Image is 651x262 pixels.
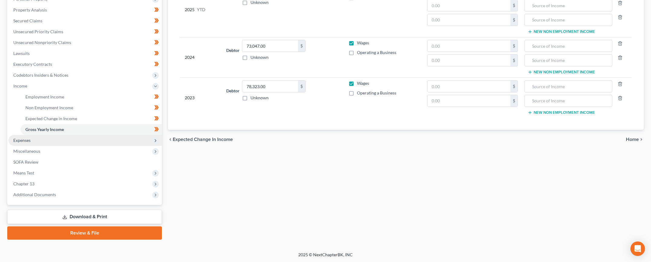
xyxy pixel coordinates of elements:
[8,26,162,37] a: Unsecured Priority Claims
[13,181,34,186] span: Chapter 13
[298,81,305,92] div: $
[639,137,644,142] i: chevron_right
[510,81,518,92] div: $
[21,113,162,124] a: Expected Change in Income
[242,40,298,52] input: 0.00
[197,7,205,13] span: YTD
[357,81,369,86] span: Wages
[528,70,595,75] button: New Non Employment Income
[13,192,56,197] span: Additional Documents
[25,116,77,121] span: Expected Change in Income
[25,105,73,110] span: Non Employment Income
[13,170,34,175] span: Means Test
[185,80,217,115] div: 2023
[25,127,64,132] span: Gross Yearly Income
[21,91,162,102] a: Employment Income
[226,88,240,94] label: Debtor
[357,90,396,95] span: Operating a Business
[427,55,510,66] input: 0.00
[427,95,510,107] input: 0.00
[185,40,217,75] div: 2024
[13,18,42,23] span: Secured Claims
[13,29,63,34] span: Unsecured Priority Claims
[13,72,68,78] span: Codebtors Insiders & Notices
[528,81,609,92] input: Source of Income
[8,37,162,48] a: Unsecured Nonpriority Claims
[250,95,269,101] label: Unknown
[226,47,240,53] label: Debtor
[427,40,510,52] input: 0.00
[8,59,162,70] a: Executory Contracts
[21,102,162,113] a: Non Employment Income
[13,149,40,154] span: Miscellaneous
[630,241,645,256] div: Open Intercom Messenger
[8,15,162,26] a: Secured Claims
[510,55,518,66] div: $
[528,110,595,115] button: New Non Employment Income
[173,137,233,142] span: Expected Change in Income
[298,40,305,52] div: $
[8,48,162,59] a: Lawsuits
[13,51,30,56] span: Lawsuits
[528,55,609,66] input: Source of Income
[13,83,27,88] span: Income
[626,137,639,142] span: Home
[357,50,396,55] span: Operating a Business
[528,40,609,52] input: Source of Income
[8,5,162,15] a: Property Analysis
[510,40,518,52] div: $
[7,226,162,240] a: Review & File
[13,40,71,45] span: Unsecured Nonpriority Claims
[242,81,298,92] input: 0.00
[8,157,162,168] a: SOFA Review
[626,137,644,142] button: Home chevron_right
[510,95,518,107] div: $
[13,62,52,67] span: Executory Contracts
[25,94,64,99] span: Employment Income
[528,14,609,26] input: Source of Income
[427,81,510,92] input: 0.00
[250,54,269,60] label: Unknown
[357,40,369,45] span: Wages
[528,95,609,107] input: Source of Income
[168,137,233,142] button: chevron_left Expected Change in Income
[13,138,31,143] span: Expenses
[21,124,162,135] a: Gross Yearly Income
[13,159,38,165] span: SOFA Review
[510,14,518,26] div: $
[13,7,47,12] span: Property Analysis
[427,14,510,26] input: 0.00
[7,210,162,224] a: Download & Print
[528,29,595,34] button: New Non Employment Income
[168,137,173,142] i: chevron_left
